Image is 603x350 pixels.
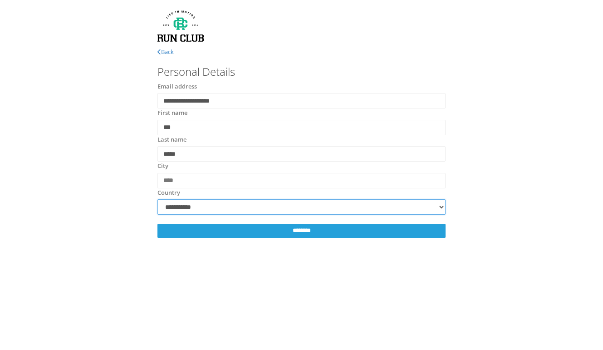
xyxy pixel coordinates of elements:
label: Country [157,188,180,197]
label: Email address [157,82,197,91]
img: RCLOGO_2colBlackText(2).png [157,9,203,43]
h3: Personal Details [157,66,446,78]
label: City [157,162,168,171]
a: Back [157,48,174,56]
label: First name [157,108,187,118]
label: Last name [157,135,186,144]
